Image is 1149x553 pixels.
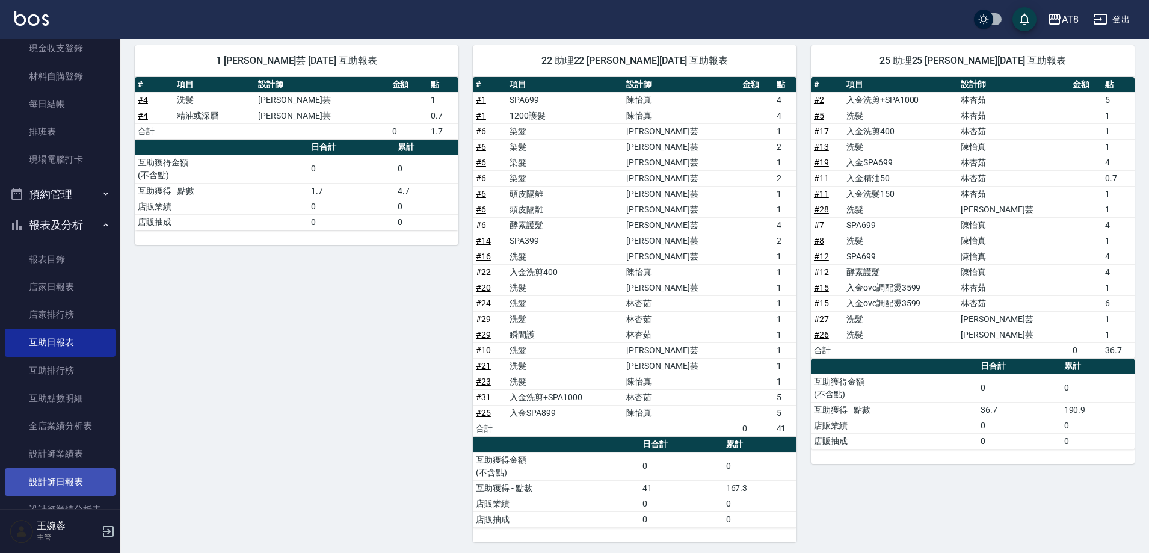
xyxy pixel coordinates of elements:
[476,408,491,418] a: #25
[507,405,623,421] td: 入金SPA899
[623,233,739,249] td: [PERSON_NAME]芸
[958,233,1070,249] td: 陳怡真
[774,123,796,139] td: 1
[476,205,486,214] a: #6
[814,330,829,339] a: #26
[811,418,978,433] td: 店販業績
[958,249,1070,264] td: 陳怡真
[476,173,486,183] a: #6
[308,214,395,230] td: 0
[623,405,739,421] td: 陳怡真
[507,264,623,280] td: 入金洗剪400
[507,123,623,139] td: 染髮
[958,155,1070,170] td: 林杏茹
[135,183,308,199] td: 互助獲得 - 點數
[476,126,486,136] a: #6
[814,252,829,261] a: #12
[639,511,723,527] td: 0
[958,264,1070,280] td: 陳怡真
[814,298,829,308] a: #15
[5,34,116,62] a: 現金收支登錄
[473,77,796,437] table: a dense table
[958,139,1070,155] td: 陳怡真
[135,123,174,139] td: 合計
[814,236,824,246] a: #8
[1043,7,1083,32] button: AT8
[978,359,1061,374] th: 日合計
[978,374,1061,402] td: 0
[843,186,958,202] td: 入金洗髮150
[174,77,256,93] th: 項目
[138,95,148,105] a: #4
[843,123,958,139] td: 入金洗剪400
[476,220,486,230] a: #6
[774,389,796,405] td: 5
[487,55,782,67] span: 22 助理22 [PERSON_NAME][DATE] 互助報表
[1102,249,1135,264] td: 4
[739,421,773,436] td: 0
[473,77,507,93] th: #
[1102,327,1135,342] td: 1
[1102,170,1135,186] td: 0.7
[774,327,796,342] td: 1
[1070,77,1102,93] th: 金額
[814,142,829,152] a: #13
[843,295,958,311] td: 入金ovc調配燙3599
[507,139,623,155] td: 染髮
[476,252,491,261] a: #16
[774,186,796,202] td: 1
[811,359,1135,450] table: a dense table
[814,205,829,214] a: #28
[623,123,739,139] td: [PERSON_NAME]芸
[395,214,458,230] td: 0
[623,389,739,405] td: 林杏茹
[476,267,491,277] a: #22
[149,55,444,67] span: 1 [PERSON_NAME]芸 [DATE] 互助報表
[623,170,739,186] td: [PERSON_NAME]芸
[507,374,623,389] td: 洗髮
[5,496,116,524] a: 設計師業績分析表
[843,202,958,217] td: 洗髮
[1102,280,1135,295] td: 1
[476,189,486,199] a: #6
[843,155,958,170] td: 入金SPA699
[135,140,458,230] table: a dense table
[507,77,623,93] th: 項目
[37,532,98,543] p: 主管
[507,342,623,358] td: 洗髮
[843,327,958,342] td: 洗髮
[623,327,739,342] td: 林杏茹
[5,468,116,496] a: 設計師日報表
[623,108,739,123] td: 陳怡真
[308,183,395,199] td: 1.7
[978,433,1061,449] td: 0
[1102,311,1135,327] td: 1
[5,412,116,440] a: 全店業績分析表
[473,452,639,480] td: 互助獲得金額 (不含點)
[639,452,723,480] td: 0
[623,139,739,155] td: [PERSON_NAME]芸
[811,433,978,449] td: 店販抽成
[774,374,796,389] td: 1
[5,179,116,210] button: 預約管理
[135,155,308,183] td: 互助獲得金額 (不含點)
[255,92,389,108] td: [PERSON_NAME]芸
[1070,342,1102,358] td: 0
[476,361,491,371] a: #21
[774,108,796,123] td: 4
[507,233,623,249] td: SPA399
[958,186,1070,202] td: 林杏茹
[774,264,796,280] td: 1
[5,246,116,273] a: 報表目錄
[135,77,174,93] th: #
[774,311,796,327] td: 1
[843,249,958,264] td: SPA699
[428,92,458,108] td: 1
[843,233,958,249] td: 洗髮
[843,264,958,280] td: 酵素護髮
[774,170,796,186] td: 2
[1061,402,1135,418] td: 190.9
[5,118,116,146] a: 排班表
[308,155,395,183] td: 0
[135,199,308,214] td: 店販業績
